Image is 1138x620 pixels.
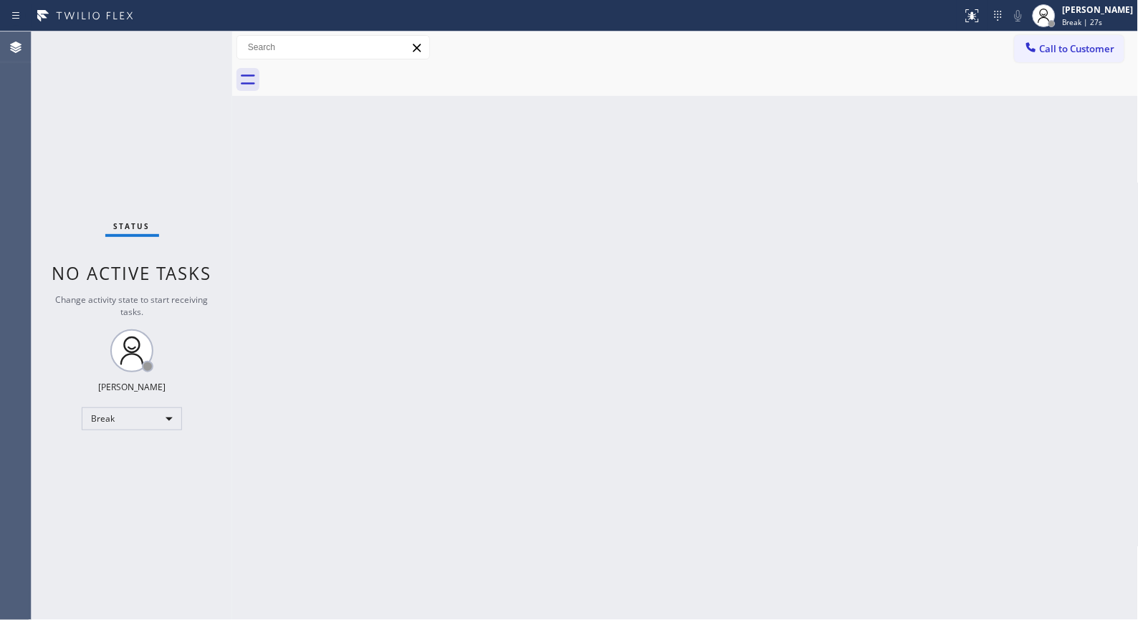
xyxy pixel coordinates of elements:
button: Call to Customer [1015,35,1124,62]
div: Break [82,407,182,430]
span: No active tasks [52,261,212,285]
span: Call to Customer [1040,42,1115,55]
span: Change activity state to start receiving tasks. [56,294,209,318]
div: [PERSON_NAME] [98,381,166,393]
button: Mute [1008,6,1028,26]
div: [PERSON_NAME] [1063,4,1134,16]
input: Search [237,36,429,59]
span: Break | 27s [1063,17,1103,27]
span: Status [114,221,150,231]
